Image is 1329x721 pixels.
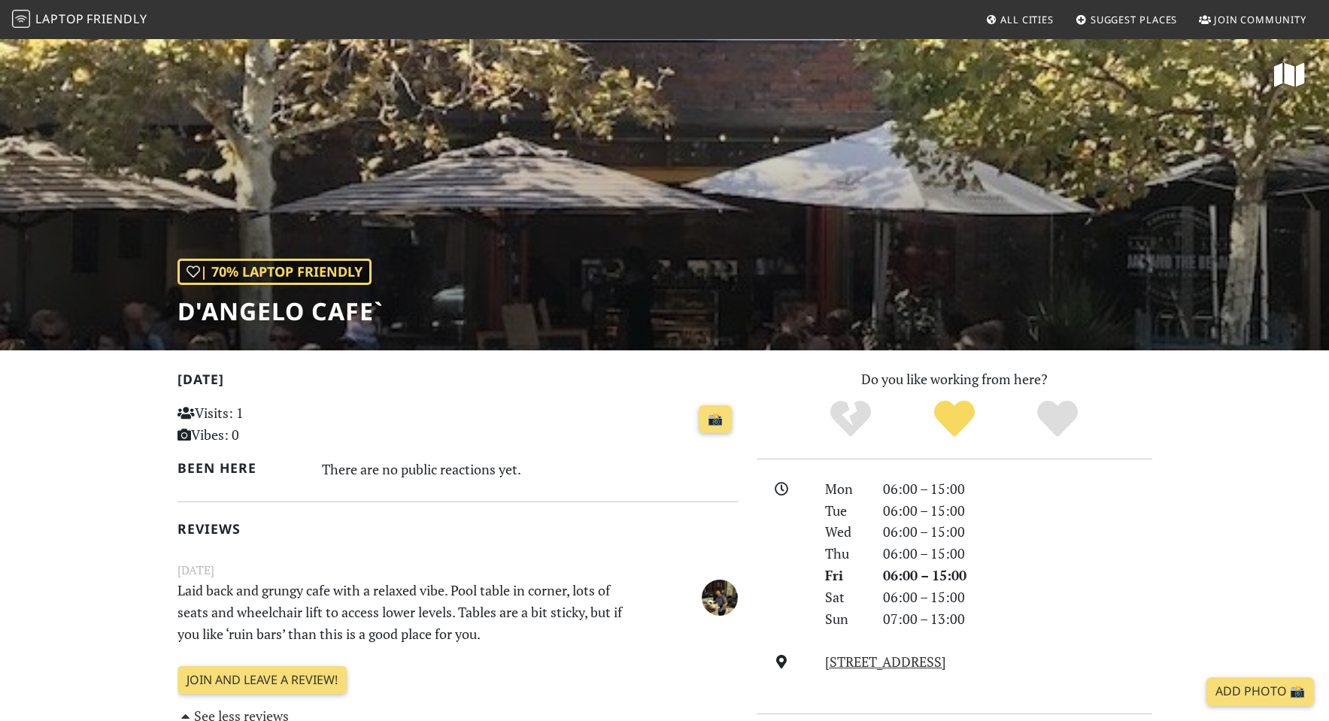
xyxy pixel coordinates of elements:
[874,478,1161,500] div: 06:00 – 15:00
[874,586,1161,608] div: 06:00 – 15:00
[178,521,739,537] h2: Reviews
[874,608,1161,630] div: 07:00 – 13:00
[816,565,873,586] div: Fri
[874,543,1161,565] div: 06:00 – 15:00
[816,608,873,630] div: Sun
[816,500,873,522] div: Tue
[702,580,738,616] img: 2376-nigel.jpg
[816,586,873,608] div: Sat
[168,561,748,580] small: [DATE]
[799,398,903,440] div: No
[1193,6,1312,33] a: Join Community
[178,460,305,476] h2: Been here
[816,543,873,565] div: Thu
[979,6,1060,33] a: All Cities
[816,521,873,543] div: Wed
[86,11,147,27] span: Friendly
[178,297,384,326] h1: D'Angelo Cafe`
[1070,6,1184,33] a: Suggest Places
[178,371,739,393] h2: [DATE]
[178,259,372,285] div: | 70% Laptop Friendly
[702,587,738,605] span: Nigel Earnshaw
[874,500,1161,522] div: 06:00 – 15:00
[35,11,84,27] span: Laptop
[757,368,1152,390] p: Do you like working from here?
[1091,13,1178,26] span: Suggest Places
[1006,398,1109,440] div: Definitely!
[322,457,739,481] div: There are no public reactions yet.
[1214,13,1306,26] span: Join Community
[816,478,873,500] div: Mon
[168,580,651,644] p: Laid back and grungy cafe with a relaxed vibe. Pool table in corner, lots of seats and wheelchair...
[1206,677,1314,706] a: Add Photo 📸
[699,405,732,434] a: 📸
[874,521,1161,543] div: 06:00 – 15:00
[178,666,347,695] a: Join and leave a review!
[1000,13,1054,26] span: All Cities
[825,653,946,671] a: [STREET_ADDRESS]
[874,565,1161,586] div: 06:00 – 15:00
[12,7,147,33] a: LaptopFriendly LaptopFriendly
[12,10,30,28] img: LaptopFriendly
[178,402,353,446] p: Visits: 1 Vibes: 0
[903,398,1006,440] div: Yes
